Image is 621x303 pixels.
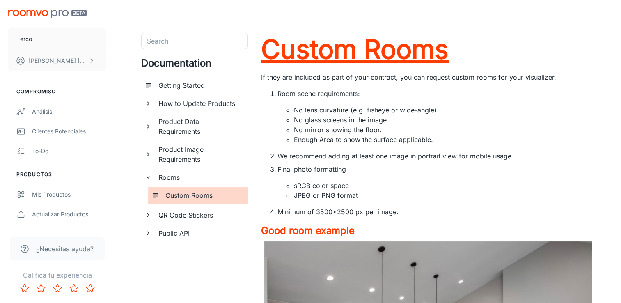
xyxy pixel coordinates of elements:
button: Ferco [8,28,106,50]
p: Ferco [17,34,32,44]
ul: documentation page list [141,77,248,241]
h6: Rooms [158,172,241,182]
h6: Product Data Requirements [158,117,241,136]
p: If they are included as part of your contract, you can request custom rooms for your visualizer. [261,72,595,82]
button: Rate 1 star [16,280,33,296]
div: Clientes potenciales [32,127,106,136]
button: Rate 3 star [49,280,66,296]
a: Custom Rooms [261,33,595,66]
h6: Public API [158,228,241,238]
h6: Product Image Requirements [158,145,241,164]
p: Final photo formatting [277,164,595,174]
div: Actualizar productos [32,210,106,219]
div: To-do [32,147,106,156]
p: Minimum of 3500x2500 px per image. [277,207,595,217]
h6: Custom Rooms [165,191,241,200]
span: ¿Necesitas ayuda? [36,244,94,254]
button: [PERSON_NAME] [PERSON_NAME] [8,50,106,71]
div: Mis productos [32,190,106,199]
p: [PERSON_NAME] [PERSON_NAME] [29,56,87,65]
button: Rate 5 star [82,280,99,296]
h6: QR Code Stickers [158,210,241,220]
div: Análisis [32,107,106,116]
p: We recommend adding at least one image in portrait view for mobile usage [277,151,595,161]
li: JPEG or PNG format [294,191,595,200]
li: No mirror showing the floor. [294,125,595,135]
li: Enough Area to show the surface applicable. [294,135,595,145]
button: Rate 4 star [66,280,82,296]
img: Roomvo PRO Beta [8,10,87,18]
p: Room scene requirements: [277,89,595,99]
p: Califica tu experiencia [7,270,108,280]
h6: Getting Started [158,80,241,90]
button: Rate 2 star [33,280,49,296]
button: Open [243,41,245,42]
h4: Documentation [141,56,248,71]
h6: How to Update Products [158,99,241,108]
li: No lens curvature (e.g. fisheye or wide-angle) [294,105,595,115]
li: No glass screens in the image. [294,115,595,125]
a: Good room example [261,223,595,238]
li: sRGB color space [294,181,595,191]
